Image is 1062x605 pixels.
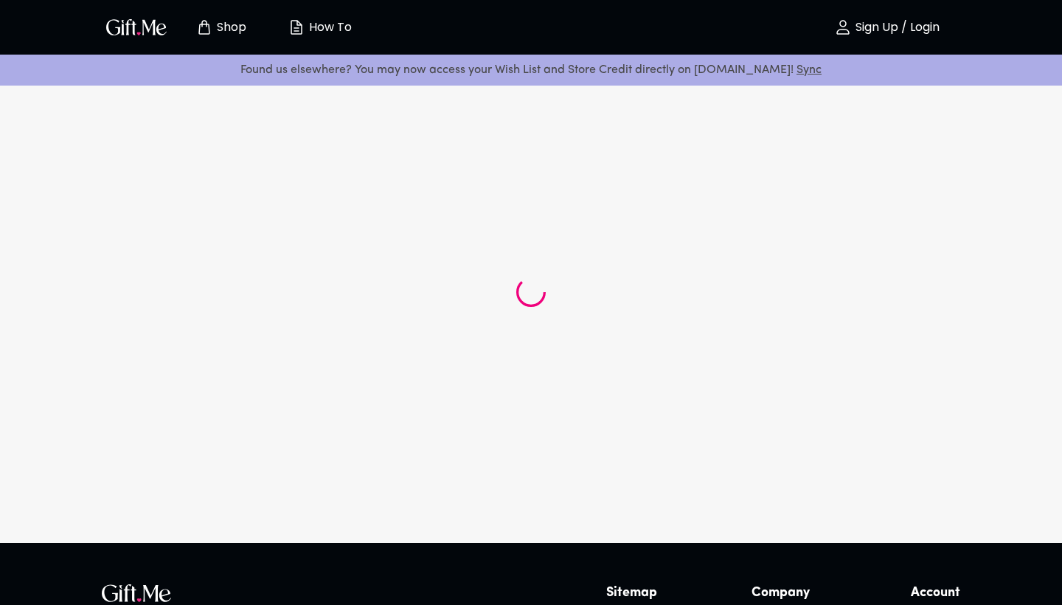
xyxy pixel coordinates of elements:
[279,4,360,51] button: How To
[180,4,261,51] button: Store page
[305,21,352,34] p: How To
[103,16,170,38] img: GiftMe Logo
[752,584,831,602] h6: Company
[102,584,171,602] img: GiftMe Logo
[813,4,960,51] button: Sign Up / Login
[606,584,672,602] h6: Sitemap
[911,584,960,602] h6: Account
[102,18,171,36] button: GiftMe Logo
[288,18,305,36] img: how-to.svg
[852,21,940,34] p: Sign Up / Login
[213,21,246,34] p: Shop
[12,60,1050,80] p: Found us elsewhere? You may now access your Wish List and Store Credit directly on [DOMAIN_NAME]!
[796,64,822,76] a: Sync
